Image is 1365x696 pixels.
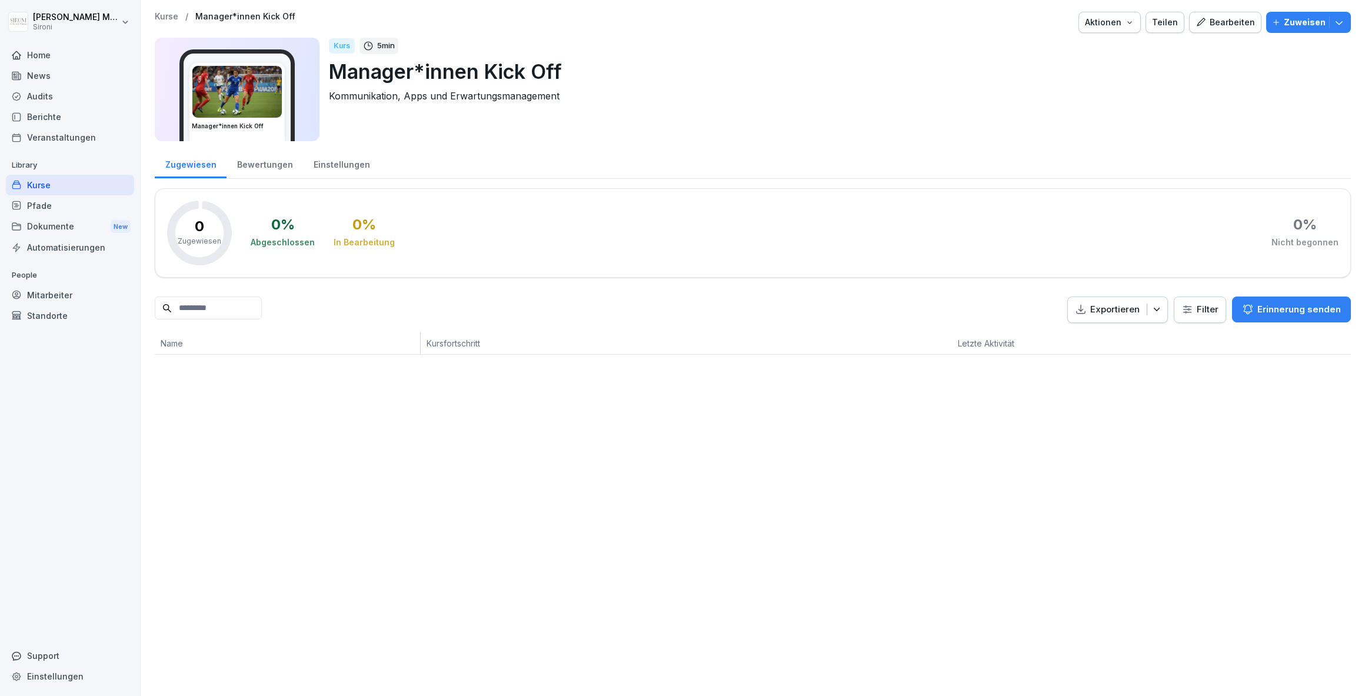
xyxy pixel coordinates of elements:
button: Zuweisen [1266,12,1351,33]
button: Bearbeiten [1189,12,1261,33]
div: Filter [1181,304,1218,315]
div: Dokumente [6,216,134,238]
p: Zugewiesen [178,236,221,247]
p: Kursfortschritt [427,337,747,349]
a: News [6,65,134,86]
p: Exportieren [1090,303,1140,317]
a: Kurse [155,12,178,22]
a: Standorte [6,305,134,326]
a: Kurse [6,175,134,195]
div: Aktionen [1085,16,1134,29]
div: Abgeschlossen [251,237,315,248]
a: Mitarbeiter [6,285,134,305]
div: Bearbeiten [1196,16,1255,29]
p: Zuweisen [1284,16,1326,29]
div: 0 % [352,218,376,232]
a: Audits [6,86,134,106]
div: In Bearbeitung [334,237,395,248]
button: Exportieren [1067,297,1168,323]
p: 5 min [377,40,395,52]
button: Aktionen [1078,12,1141,33]
p: Name [161,337,414,349]
a: DokumenteNew [6,216,134,238]
a: Bewertungen [227,148,303,178]
div: Support [6,645,134,666]
p: Kommunikation, Apps und Erwartungsmanagement [329,89,1341,103]
div: Teilen [1152,16,1178,29]
a: Automatisierungen [6,237,134,258]
p: Sironi [33,23,119,31]
div: 0 % [271,218,295,232]
div: New [111,220,131,234]
a: Einstellungen [6,666,134,687]
div: Nicht begonnen [1271,237,1339,248]
img: djmyo9e9lvarpqz0q6xij6ca.png [192,66,282,118]
button: Filter [1174,297,1226,322]
button: Erinnerung senden [1232,297,1351,322]
p: 0 [195,219,204,234]
p: Erinnerung senden [1257,303,1341,316]
a: Zugewiesen [155,148,227,178]
h3: Manager*innen Kick Off [192,122,282,131]
p: [PERSON_NAME] Malec [33,12,119,22]
a: Pfade [6,195,134,216]
div: Kurs [329,38,355,54]
p: Manager*innen Kick Off [329,56,1341,86]
a: Manager*innen Kick Off [195,12,295,22]
a: Berichte [6,106,134,127]
p: / [185,12,188,22]
p: Letzte Aktivität [958,337,1112,349]
p: People [6,266,134,285]
button: Teilen [1146,12,1184,33]
div: 0 % [1293,218,1317,232]
a: Veranstaltungen [6,127,134,148]
a: Home [6,45,134,65]
a: Einstellungen [303,148,380,178]
p: Library [6,156,134,175]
